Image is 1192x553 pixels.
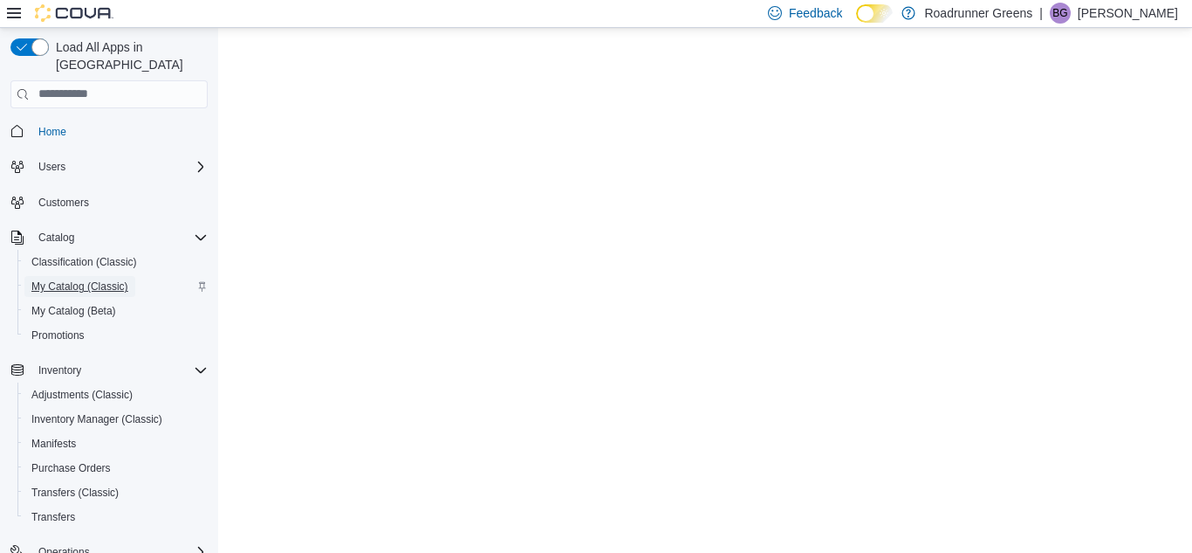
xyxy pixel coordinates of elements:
span: Catalog [38,231,74,245]
span: Inventory [38,363,81,377]
span: Purchase Orders [31,461,111,475]
span: Catalog [31,227,208,248]
span: Load All Apps in [GEOGRAPHIC_DATA] [49,38,208,73]
button: Manifests [17,432,215,456]
button: Catalog [3,225,215,250]
a: Home [31,121,73,142]
span: Transfers (Classic) [31,486,119,500]
span: Inventory Manager (Classic) [31,412,162,426]
button: Users [31,156,72,177]
span: Transfers [24,507,208,528]
a: My Catalog (Beta) [24,301,123,321]
span: Users [38,160,65,174]
a: Transfers [24,507,82,528]
button: Inventory Manager (Classic) [17,407,215,432]
button: Promotions [17,323,215,348]
span: My Catalog (Classic) [24,276,208,297]
span: Classification (Classic) [24,252,208,273]
button: Transfers [17,505,215,529]
span: Feedback [789,4,842,22]
span: Customers [38,196,89,210]
button: My Catalog (Classic) [17,274,215,299]
button: Inventory [31,360,88,381]
span: Users [31,156,208,177]
button: Classification (Classic) [17,250,215,274]
span: Inventory [31,360,208,381]
span: Customers [31,191,208,213]
button: Catalog [31,227,81,248]
a: Purchase Orders [24,458,118,479]
span: Manifests [31,437,76,451]
a: Inventory Manager (Classic) [24,409,169,430]
span: Inventory Manager (Classic) [24,409,208,430]
span: Home [38,125,66,139]
span: My Catalog (Beta) [31,304,116,318]
button: Users [3,155,215,179]
img: Cova [35,4,113,22]
a: Transfers (Classic) [24,482,126,503]
span: Adjustments (Classic) [31,388,133,402]
button: My Catalog (Beta) [17,299,215,323]
span: Home [31,121,208,142]
span: BG [1052,3,1067,24]
span: Transfers (Classic) [24,482,208,503]
button: Inventory [3,358,215,383]
span: Manifests [24,433,208,454]
span: My Catalog (Classic) [31,280,128,294]
a: My Catalog (Classic) [24,276,135,297]
button: Purchase Orders [17,456,215,480]
p: [PERSON_NAME] [1078,3,1178,24]
span: Adjustments (Classic) [24,384,208,405]
input: Dark Mode [856,4,893,23]
a: Promotions [24,325,92,346]
a: Manifests [24,433,83,454]
span: Purchase Orders [24,458,208,479]
button: Customers [3,190,215,215]
span: Promotions [31,328,85,342]
a: Customers [31,192,96,213]
button: Home [3,119,215,144]
button: Adjustments (Classic) [17,383,215,407]
a: Classification (Classic) [24,252,144,273]
p: Roadrunner Greens [924,3,1032,24]
span: Promotions [24,325,208,346]
span: Transfers [31,510,75,524]
p: | [1039,3,1043,24]
button: Transfers (Classic) [17,480,215,505]
div: Brisa Garcia [1050,3,1071,24]
span: Classification (Classic) [31,255,137,269]
span: Dark Mode [856,23,857,24]
a: Adjustments (Classic) [24,384,140,405]
span: My Catalog (Beta) [24,301,208,321]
